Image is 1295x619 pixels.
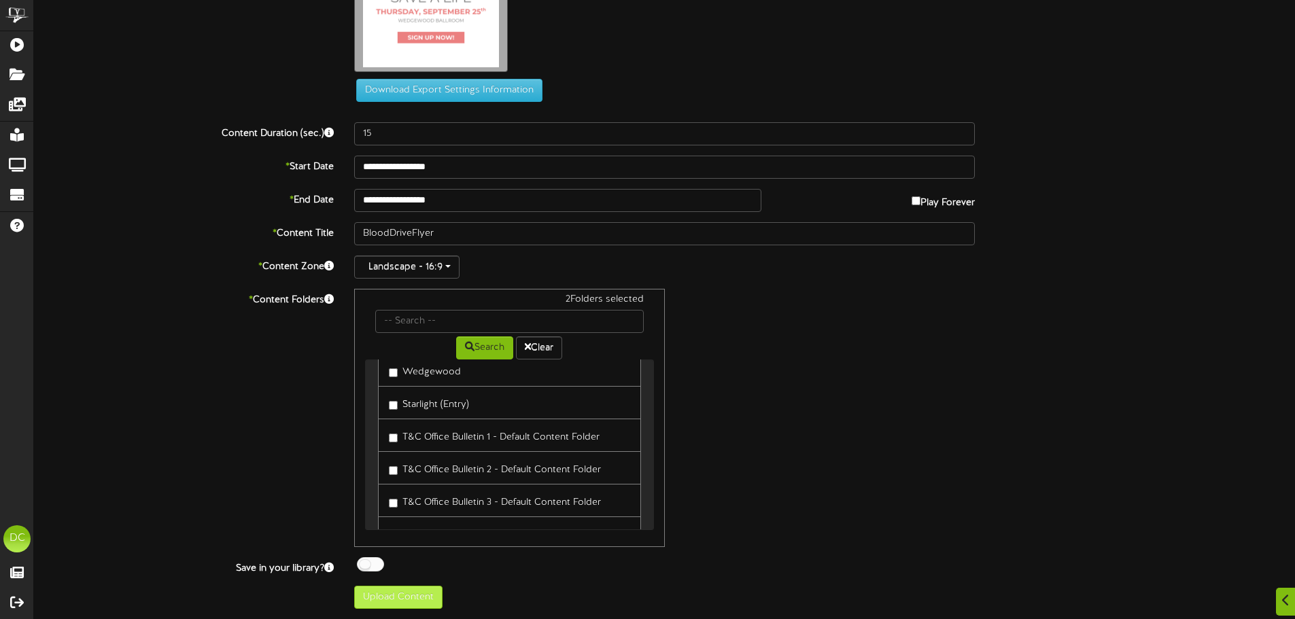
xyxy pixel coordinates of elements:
[349,85,542,95] a: Download Export Settings Information
[24,222,344,241] label: Content Title
[356,79,542,102] button: Download Export Settings Information
[24,289,344,307] label: Content Folders
[365,293,653,310] div: 2 Folders selected
[24,156,344,174] label: Start Date
[389,459,601,477] label: T&C Office Bulletin 2 - Default Content Folder
[24,189,344,207] label: End Date
[912,189,975,210] label: Play Forever
[456,336,513,359] button: Search
[354,586,443,609] button: Upload Content
[354,222,975,245] input: Title of this Content
[389,426,600,444] label: T&C Office Bulletin 1 - Default Content Folder
[389,524,533,542] label: Starlight Foyer All Day Images
[389,401,398,410] input: Starlight (Entry)
[375,310,643,333] input: -- Search --
[912,196,920,205] input: Play Forever
[389,491,601,510] label: T&C Office Bulletin 3 - Default Content Folder
[389,361,461,379] label: Wedgewood
[24,122,344,141] label: Content Duration (sec.)
[24,557,344,576] label: Save in your library?
[389,466,398,475] input: T&C Office Bulletin 2 - Default Content Folder
[389,499,398,508] input: T&C Office Bulletin 3 - Default Content Folder
[389,434,398,442] input: T&C Office Bulletin 1 - Default Content Folder
[389,393,469,412] label: Starlight (Entry)
[516,336,562,359] button: Clear
[354,255,460,279] button: Landscape - 16:9
[389,368,398,377] input: Wedgewood
[3,525,31,552] div: DC
[24,255,344,274] label: Content Zone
